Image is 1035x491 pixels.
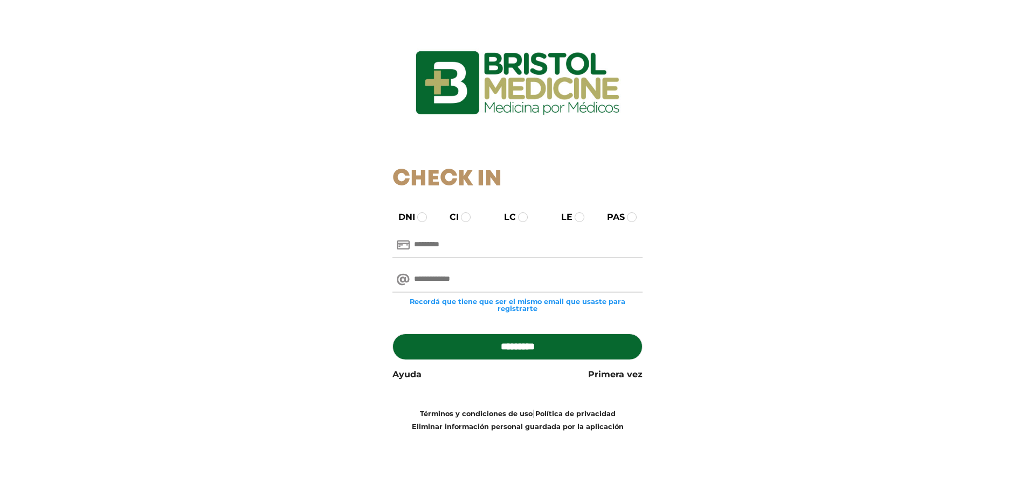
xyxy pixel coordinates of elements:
h1: Check In [392,166,643,193]
a: Ayuda [392,368,422,381]
label: PAS [597,211,625,224]
img: logo_ingresarbristol.jpg [372,13,663,153]
small: Recordá que tiene que ser el mismo email que usaste para registrarte [392,298,643,312]
label: CI [440,211,459,224]
a: Eliminar información personal guardada por la aplicación [412,423,624,431]
a: Términos y condiciones de uso [420,410,533,418]
label: DNI [389,211,415,224]
label: LE [551,211,572,224]
label: LC [494,211,516,224]
a: Primera vez [588,368,643,381]
a: Política de privacidad [535,410,616,418]
div: | [384,407,651,433]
